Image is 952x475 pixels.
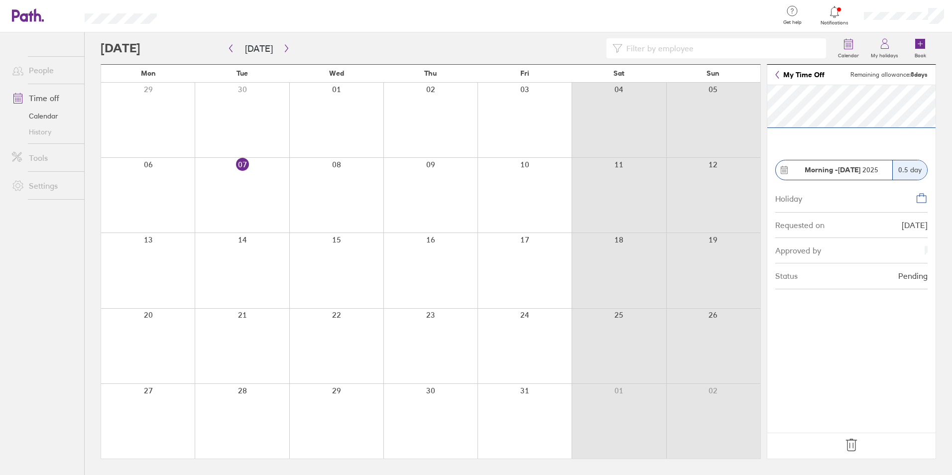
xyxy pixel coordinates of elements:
[832,32,865,64] a: Calendar
[850,71,928,78] span: Remaining allowance:
[775,221,825,230] div: Requested on
[520,69,529,77] span: Fri
[819,20,851,26] span: Notifications
[237,69,248,77] span: Tue
[424,69,437,77] span: Thu
[4,176,84,196] a: Settings
[805,165,838,174] strong: Morning -
[707,69,719,77] span: Sun
[4,60,84,80] a: People
[237,40,281,57] button: [DATE]
[911,71,928,78] strong: 8 days
[819,5,851,26] a: Notifications
[4,124,84,140] a: History
[4,148,84,168] a: Tools
[898,271,928,280] div: Pending
[775,271,798,280] div: Status
[909,50,932,59] label: Book
[4,88,84,108] a: Time off
[904,32,936,64] a: Book
[832,50,865,59] label: Calendar
[865,32,904,64] a: My holidays
[838,165,860,174] strong: [DATE]
[902,221,928,230] div: [DATE]
[329,69,344,77] span: Wed
[775,192,802,203] div: Holiday
[4,108,84,124] a: Calendar
[776,19,809,25] span: Get help
[805,166,878,174] span: 2025
[141,69,156,77] span: Mon
[613,69,624,77] span: Sat
[865,50,904,59] label: My holidays
[892,160,927,180] div: 0.5 day
[775,71,825,79] a: My Time Off
[775,246,821,255] div: Approved by
[622,39,820,58] input: Filter by employee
